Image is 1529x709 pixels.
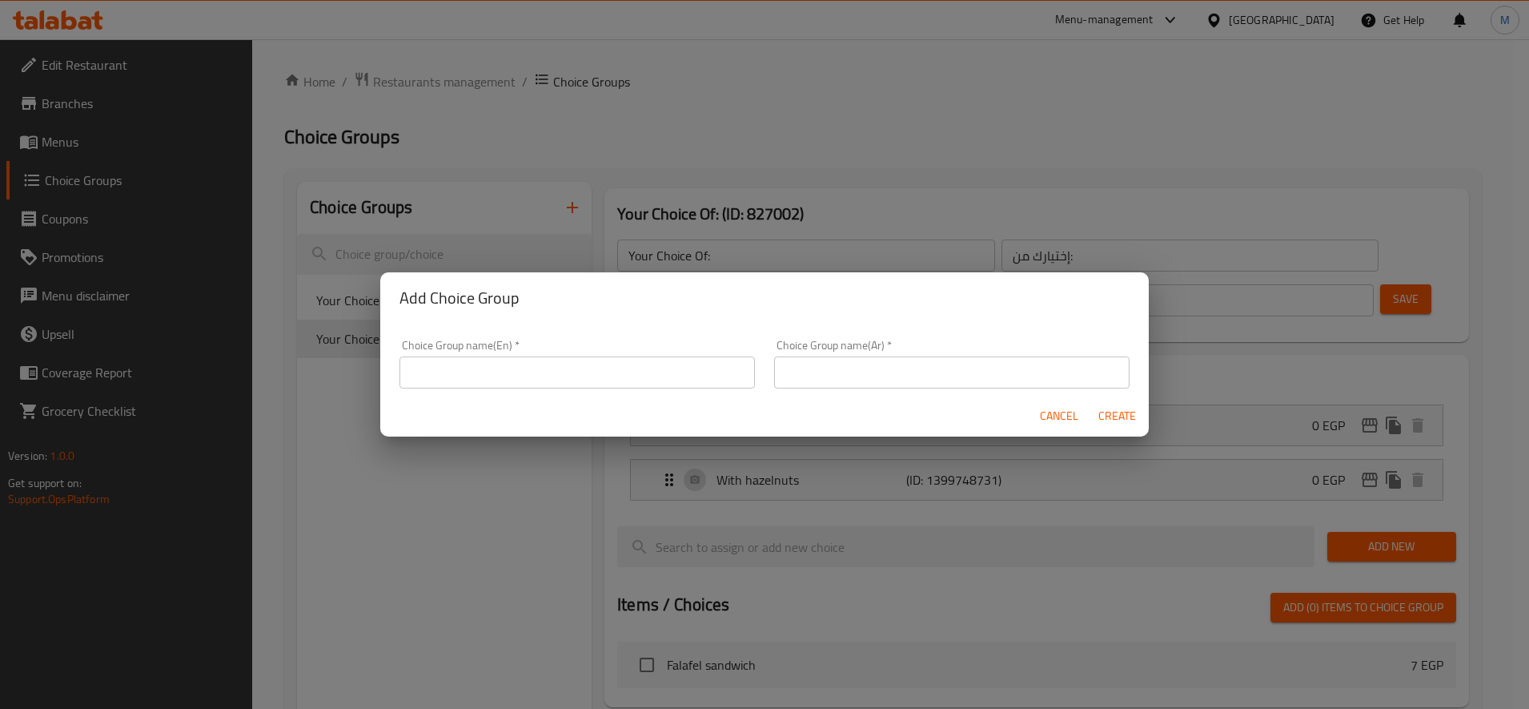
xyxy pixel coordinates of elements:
h2: Add Choice Group [399,285,1130,311]
span: Create [1098,406,1136,426]
button: Create [1091,401,1142,431]
button: Cancel [1033,401,1085,431]
input: Please enter Choice Group name(ar) [774,357,1130,389]
input: Please enter Choice Group name(en) [399,357,755,389]
span: Cancel [1040,406,1078,426]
